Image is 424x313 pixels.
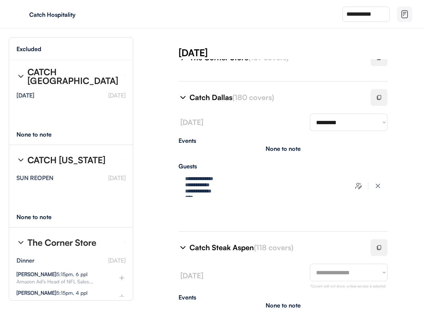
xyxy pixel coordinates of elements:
[16,238,25,247] img: chevron-right%20%281%29.svg
[190,243,362,253] div: Catch Steak Aspen
[179,138,387,144] div: Events
[180,271,203,280] font: [DATE]
[118,293,125,300] img: plus%20%281%29.svg
[16,290,87,295] div: 5:15pm, 4 ppl
[29,12,121,18] div: Catch Hospitality
[254,243,293,252] font: (118 covers)
[266,302,301,308] div: None to note
[374,182,382,190] img: x-close%20%283%29.svg
[108,92,125,99] font: [DATE]
[16,131,65,137] div: None to note
[16,290,56,296] strong: [PERSON_NAME]
[15,8,26,20] img: yH5BAEAAAAALAAAAAABAAEAAAIBRAA7
[180,118,203,127] font: [DATE]
[16,279,106,284] div: Amazon Ad’s Head of NFL Sales...
[27,68,119,85] div: CATCH [GEOGRAPHIC_DATA]
[16,214,65,220] div: None to note
[179,93,187,102] img: chevron-right%20%281%29.svg
[266,146,301,152] div: None to note
[179,163,387,169] div: Guests
[400,10,409,19] img: file-02.svg
[16,257,34,263] div: Dinner
[108,257,125,264] font: [DATE]
[310,284,386,288] font: *Covers will not show unless service is selected
[118,274,125,282] img: plus%20%281%29.svg
[190,92,362,103] div: Catch Dallas
[16,271,56,277] strong: [PERSON_NAME]
[16,175,53,181] div: SUN REOPEN
[108,174,125,182] font: [DATE]
[27,156,105,164] div: CATCH [US_STATE]
[16,272,87,277] div: 5:15pm, 6 ppl
[16,46,41,52] div: Excluded
[16,156,25,164] img: chevron-right%20%281%29.svg
[355,182,362,190] img: users-edit.svg
[16,92,34,98] div: [DATE]
[16,72,25,81] img: chevron-right%20%281%29.svg
[27,238,96,247] div: The Corner Store
[179,294,387,300] div: Events
[179,243,187,252] img: chevron-right%20%281%29.svg
[232,93,274,102] font: (180 covers)
[179,46,424,59] div: [DATE]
